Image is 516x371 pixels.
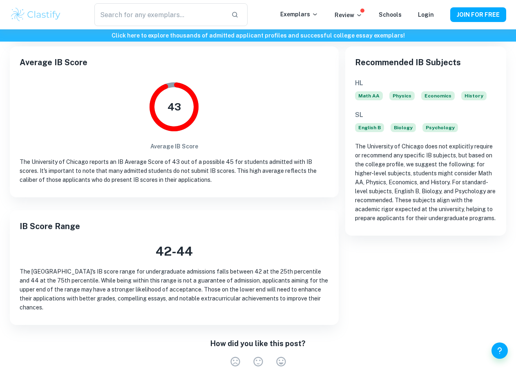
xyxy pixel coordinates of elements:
[2,31,514,40] h6: Click here to explore thousands of admitted applicant profiles and successful college essay exemp...
[379,11,402,18] a: Schools
[20,267,329,312] p: The [GEOGRAPHIC_DATA]'s IB score range for undergraduate admissions falls between 42 at the 25th ...
[168,101,181,113] tspan: 43
[94,3,225,26] input: Search for any exemplars...
[355,78,496,88] h6: HL
[20,157,329,184] p: The University of Chicago reports an IB Average Score of 43 out of a possible 45 for students adm...
[355,110,496,120] h6: SL
[355,123,384,132] span: English B
[20,242,329,261] h3: 42 - 44
[355,56,496,68] h2: Recommended IB Subjects
[389,91,415,100] span: Physics
[491,342,508,359] button: Help and Feedback
[210,338,306,349] h6: How did you like this post?
[391,123,416,132] span: Biology
[355,142,496,223] p: The University of Chicago does not explicitly require or recommend any specific IB subjects, but ...
[20,56,329,68] h2: Average IB Score
[20,220,329,232] h2: IB Score Range
[10,7,62,23] img: Clastify logo
[150,142,198,151] h6: Average IB Score
[280,10,318,19] p: Exemplars
[421,91,455,100] span: Economics
[418,11,434,18] a: Login
[355,91,383,100] span: Math AA
[335,11,362,20] p: Review
[422,123,458,132] span: Psychology
[461,91,487,100] span: History
[450,7,506,22] button: JOIN FOR FREE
